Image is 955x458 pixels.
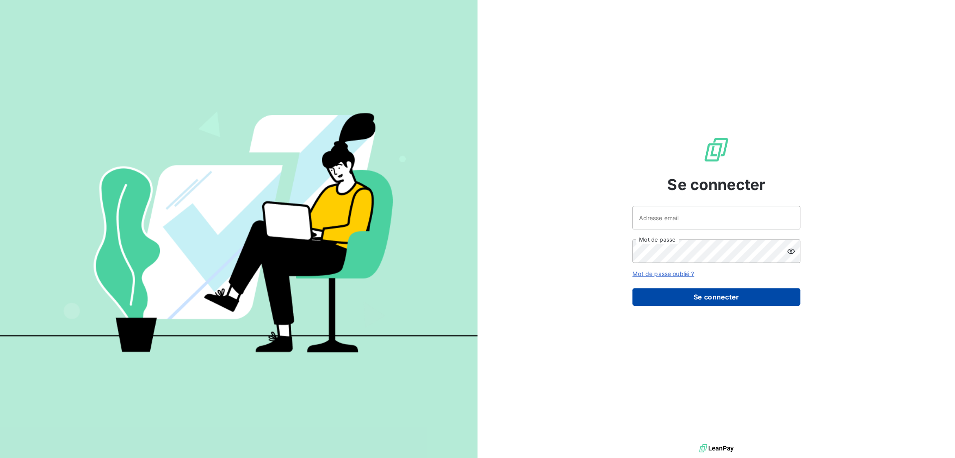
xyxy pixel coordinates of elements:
[699,442,733,455] img: logo
[632,288,800,306] button: Se connecter
[632,270,694,277] a: Mot de passe oublié ?
[703,136,730,163] img: Logo LeanPay
[632,206,800,229] input: placeholder
[667,173,765,196] span: Se connecter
